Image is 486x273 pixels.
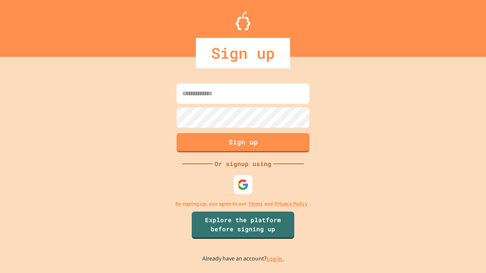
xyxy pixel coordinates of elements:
[213,159,273,168] div: Or signup using
[177,133,309,152] button: Sign up
[235,11,251,30] img: Logo.svg
[237,179,249,190] img: google-icon.svg
[248,200,262,208] a: Terms
[267,255,284,263] a: Log in.
[202,254,284,264] p: Already have an account?
[196,38,290,68] div: Sign up
[275,200,308,208] a: Privacy Policy
[192,212,294,239] a: Explore the platform before signing up
[175,200,311,208] p: By signing up, you agree to our and .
